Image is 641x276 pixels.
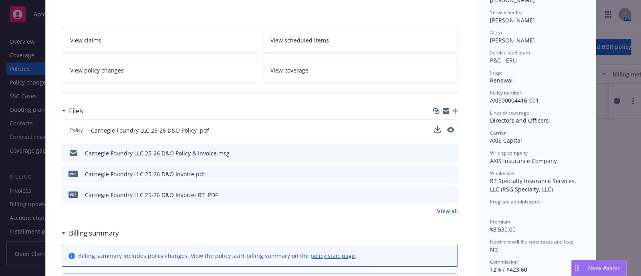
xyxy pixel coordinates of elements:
[490,36,535,44] span: [PERSON_NAME]
[85,170,205,178] div: Carnegie Foundry LLC 25-26 D&O Invoice.pdf
[572,260,582,276] div: Drag to move
[69,191,78,197] span: PDF
[490,177,578,193] span: RT Specialty Insurance Services, LLC (RSG Specialty, LLC)
[490,218,510,225] span: Premium
[69,106,83,116] h3: Files
[490,170,515,177] span: Wholesaler
[447,127,454,133] button: preview file
[435,149,441,157] button: download file
[490,9,523,16] span: Service lead(s)
[85,191,218,199] div: Carnegie Foundry LLC 25-26 D&O Invoice- RT .PDF
[490,226,516,233] span: $3,530.00
[62,28,258,53] a: View claims
[69,127,85,134] span: Policy
[447,170,455,178] button: preview file
[270,66,308,75] span: View coverage
[62,58,258,83] a: View policy changes
[490,137,522,144] span: AXIS Capital
[91,126,209,135] span: Carnegie Foundry LLC 25-26 D&O Policy .pdf
[490,205,492,213] span: -
[437,207,458,215] a: View all
[490,29,502,36] span: AC(s)
[62,106,83,116] div: Files
[490,77,513,84] span: Renewal
[69,171,78,177] span: pdf
[490,198,541,205] span: Program administrator
[447,126,454,135] button: preview file
[70,36,101,44] span: View claims
[490,157,557,165] span: AXIS Insurance Company
[490,49,530,56] span: Service lead team
[490,109,529,116] span: Lines of coverage
[490,56,517,64] span: P&C - ERU
[435,191,441,199] button: download file
[434,126,441,135] button: download file
[70,66,124,75] span: View policy changes
[490,149,528,156] span: Writing company
[434,126,441,133] button: download file
[270,36,329,44] span: View scheduled items
[85,149,230,157] div: Carnegie Foundry LLC 25-26 D&O Policy & Invoice.msg
[490,129,506,136] span: Carrier
[78,252,357,260] div: Billing summary includes policy changes. View the policy start billing summary on the .
[62,228,119,238] div: Billing summary
[490,97,539,104] span: AXIS00004416-001
[490,117,549,124] span: Directors and Officers
[490,89,522,96] span: Policy number
[490,238,573,245] span: Newfront will file state taxes and fees
[435,170,441,178] button: download file
[490,69,503,76] span: Stage
[447,191,455,199] button: preview file
[262,28,458,53] a: View scheduled items
[262,58,458,83] a: View coverage
[490,16,535,24] span: [PERSON_NAME]
[310,252,355,260] a: policy start page
[571,260,627,276] button: Nova Assist
[490,266,527,273] span: 12% / $423.60
[588,264,620,271] span: Nova Assist
[447,149,455,157] button: preview file
[490,246,498,253] span: No
[490,258,518,265] span: Commission
[69,228,119,238] h3: Billing summary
